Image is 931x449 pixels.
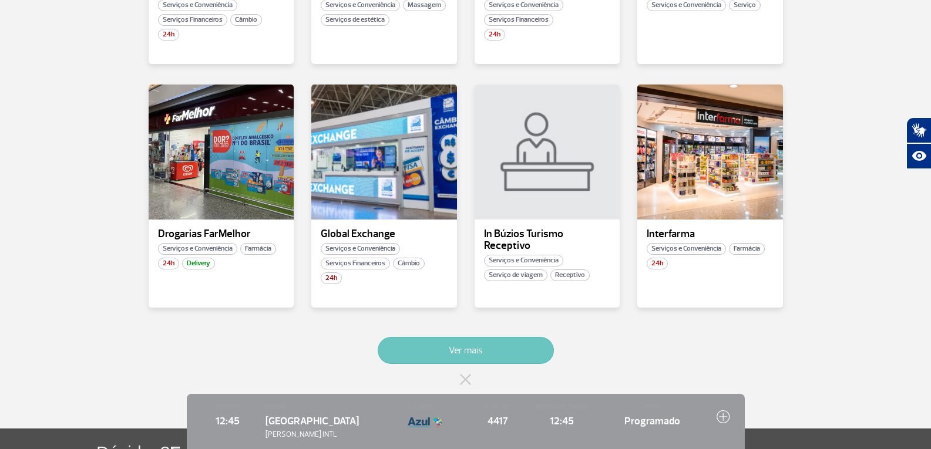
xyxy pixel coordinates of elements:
[484,269,547,281] span: Serviço de viagem
[408,403,460,411] span: CIA AÉREA
[158,243,237,255] span: Serviços e Conveniência
[906,117,931,143] button: Abrir tradutor de língua de sinais.
[230,14,262,26] span: Câmbio
[472,413,524,428] span: 4417
[906,117,931,169] div: Plugin de acessibilidade da Hand Talk.
[378,337,554,364] button: Ver mais
[158,29,179,40] span: 24h
[647,258,668,269] span: 24h
[484,29,505,40] span: 24h
[393,258,425,269] span: Câmbio
[321,14,389,26] span: Serviços de estética
[201,403,254,411] span: HORÁRIO
[265,403,396,411] span: DESTINO
[600,413,704,428] span: Programado
[265,429,396,440] span: [PERSON_NAME] INTL
[158,228,285,240] p: Drogarias FarMelhor
[536,403,588,411] span: HORÁRIO ESTIMADO
[536,413,588,428] span: 12:45
[182,258,215,269] span: Delivery
[484,255,563,266] span: Serviços e Conveniência
[265,414,359,427] span: [GEOGRAPHIC_DATA]
[550,269,590,281] span: Receptivo
[158,258,179,269] span: 24h
[240,243,276,255] span: Farmácia
[158,14,227,26] span: Serviços Financeiros
[321,258,390,269] span: Serviços Financeiros
[321,228,448,240] p: Global Exchange
[484,14,553,26] span: Serviços Financeiros
[906,143,931,169] button: Abrir recursos assistivos.
[729,243,765,255] span: Farmácia
[472,403,524,411] span: Nº DO VOO
[600,403,704,411] span: STATUS
[647,243,726,255] span: Serviços e Conveniência
[321,243,400,255] span: Serviços e Conveniência
[647,228,774,240] p: Interfarma
[484,228,611,252] p: In Búzios Turismo Receptivo
[321,272,342,284] span: 24h
[201,413,254,428] span: 12:45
